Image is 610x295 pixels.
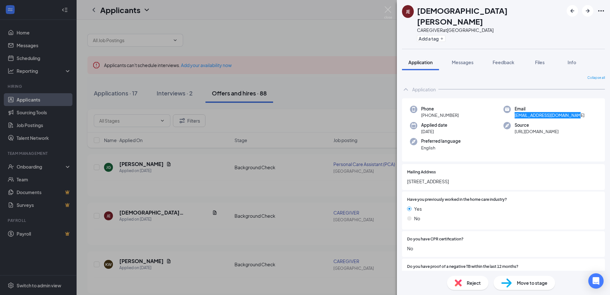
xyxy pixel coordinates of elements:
span: Phone [421,106,459,112]
div: Application [412,86,436,93]
span: Messages [452,59,473,65]
span: [DATE] [421,128,447,135]
span: Yes [414,205,422,212]
span: Do you have CPR certification? [407,236,464,242]
div: Open Intercom Messenger [588,273,604,289]
span: Reject [467,279,481,286]
span: No [414,215,420,222]
button: ArrowLeftNew [567,5,578,17]
span: Preferred language [421,138,461,144]
span: Application [408,59,433,65]
div: JE [406,8,410,15]
span: [STREET_ADDRESS] [407,178,600,185]
svg: Plus [440,37,444,41]
span: Source [515,122,559,128]
span: No [407,245,600,252]
span: Do you have proof of a negative TB within the last 12 months? [407,264,518,270]
span: English [421,145,461,151]
span: Have you previously worked in the home care industry? [407,197,507,203]
svg: ArrowLeftNew [569,7,576,15]
span: Collapse all [587,75,605,80]
span: Files [535,59,545,65]
span: Email [515,106,584,112]
span: Feedback [493,59,514,65]
span: Applied date [421,122,447,128]
svg: ArrowRight [584,7,591,15]
button: ArrowRight [582,5,593,17]
span: [URL][DOMAIN_NAME] [515,128,559,135]
svg: Ellipses [597,7,605,15]
span: [EMAIL_ADDRESS][DOMAIN_NAME] [515,112,584,118]
span: Info [568,59,576,65]
button: PlusAdd a tag [417,35,445,42]
span: [PHONE_NUMBER] [421,112,459,118]
svg: ChevronUp [402,86,410,93]
div: CAREGIVER at [GEOGRAPHIC_DATA] [417,27,563,33]
span: Move to stage [517,279,547,286]
h1: [DEMOGRAPHIC_DATA][PERSON_NAME] [417,5,563,27]
span: Mailing Address [407,169,436,175]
